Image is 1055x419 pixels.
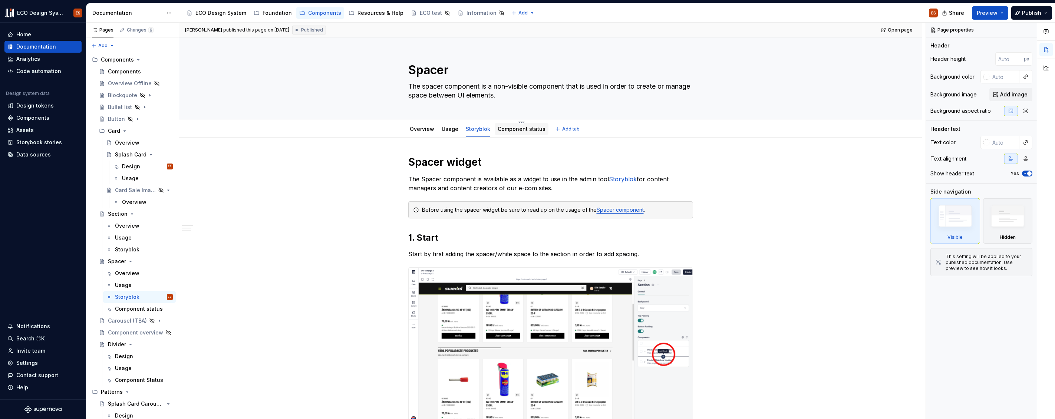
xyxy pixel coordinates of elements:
[930,91,977,98] div: Background image
[103,303,176,315] a: Component status
[89,386,176,398] div: Patterns
[408,175,693,192] p: The Spacer component is available as a widget to use in the admin tool for content managers and c...
[103,137,176,149] a: Overview
[89,54,176,66] div: Components
[101,56,134,63] div: Components
[16,126,34,134] div: Assets
[4,357,82,369] a: Settings
[96,339,176,350] a: Divider
[442,126,458,132] a: Usage
[108,400,164,408] div: Splash Card Carousel
[16,335,44,342] div: Search ⌘K
[122,198,146,206] div: Overview
[263,9,292,17] div: Foundation
[930,73,975,80] div: Background color
[96,66,176,77] a: Components
[407,121,437,136] div: Overview
[16,31,31,38] div: Home
[185,27,222,33] span: [PERSON_NAME]
[103,374,176,386] a: Component Status
[115,246,139,253] div: Storyblok
[127,27,154,33] div: Changes
[983,198,1033,244] div: Hidden
[4,53,82,65] a: Analytics
[96,255,176,267] a: Spacer
[92,27,113,33] div: Pages
[949,9,964,17] span: Share
[422,206,688,214] div: Before using the spacer widget be sure to read up on the usage of the .
[989,136,1019,149] input: Auto
[930,125,960,133] div: Header text
[938,6,969,20] button: Share
[930,170,974,177] div: Show header text
[597,207,644,213] a: Spacer component
[4,136,82,148] a: Storybook stories
[108,329,163,336] div: Component overview
[888,27,913,33] span: Open page
[553,124,583,134] button: Add tab
[296,7,344,19] a: Components
[410,126,434,132] a: Overview
[96,315,176,327] a: Carousel (TBA)
[168,163,172,170] div: ES
[5,9,14,17] img: f0abbffb-d71d-4d32-b858-d34959bbcc23.png
[103,184,176,196] a: Card Sale Image
[4,112,82,124] a: Components
[4,382,82,393] button: Help
[96,113,176,125] a: Button
[115,376,163,384] div: Component Status
[96,77,176,89] a: Overview Offline
[408,155,693,169] h1: Spacer widget
[1,5,85,21] button: ECO Design SystemES
[4,149,82,161] a: Data sources
[110,172,176,184] a: Usage
[103,220,176,232] a: Overview
[972,6,1008,20] button: Preview
[16,359,38,367] div: Settings
[977,9,998,17] span: Preview
[96,125,176,137] div: Card
[115,234,132,241] div: Usage
[103,232,176,244] a: Usage
[408,232,693,244] h2: 1. Start
[115,293,139,301] div: Storyblok
[6,90,50,96] div: Design system data
[455,7,508,19] a: Information
[930,188,971,195] div: Side navigation
[96,89,176,101] a: Blockquote
[495,121,548,136] div: Component status
[357,9,403,17] div: Resources & Help
[1011,6,1052,20] button: Publish
[96,398,176,410] a: Splash Card Carousel
[103,362,176,374] a: Usage
[518,10,528,16] span: Add
[16,139,62,146] div: Storybook stories
[115,353,133,360] div: Design
[463,121,493,136] div: Storyblok
[184,6,508,20] div: Page tree
[16,55,40,63] div: Analytics
[420,9,442,17] div: ECO test
[4,345,82,357] a: Invite team
[96,208,176,220] a: Section
[931,10,936,16] div: ES
[103,279,176,291] a: Usage
[1024,56,1029,62] p: px
[562,126,580,132] span: Add tab
[16,102,54,109] div: Design tokens
[466,126,490,132] a: Storyblok
[103,267,176,279] a: Overview
[407,80,692,101] textarea: The spacer component is a non-visible component that is used in order to create or manage space b...
[101,388,123,396] div: Patterns
[115,305,163,313] div: Component status
[110,161,176,172] a: DesignES
[930,155,966,162] div: Text alignment
[122,163,140,170] div: Design
[103,244,176,255] a: Storyblok
[108,115,125,123] div: Button
[4,100,82,112] a: Design tokens
[168,293,172,301] div: ES
[930,55,966,63] div: Header height
[4,369,82,381] button: Contact support
[498,126,545,132] a: Component status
